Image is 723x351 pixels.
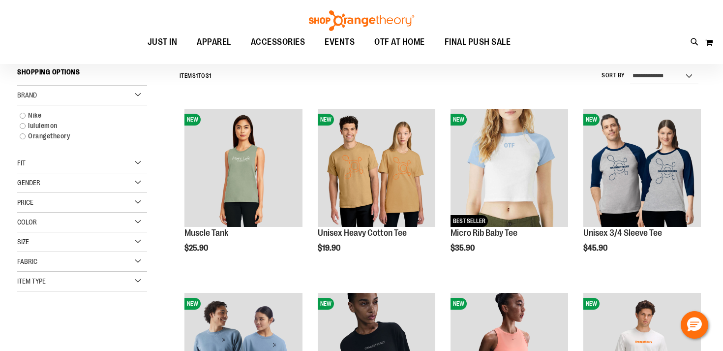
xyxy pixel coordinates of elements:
span: NEW [583,298,600,310]
span: $35.90 [451,244,476,253]
a: EVENTS [315,31,364,54]
span: NEW [451,298,467,310]
div: product [180,104,307,278]
strong: Shopping Options [17,64,147,86]
span: APPAREL [197,31,231,53]
a: Muscle TankNEW [184,109,302,228]
a: JUST IN [138,31,187,53]
span: Price [17,198,33,206]
a: ACCESSORIES [241,31,315,54]
span: JUST IN [148,31,178,53]
span: Fit [17,159,26,167]
span: Color [17,218,37,226]
span: Size [17,238,29,246]
span: BEST SELLER [451,215,488,227]
img: Shop Orangetheory [307,10,416,31]
a: Nike [15,110,139,121]
img: Unisex Heavy Cotton Tee [318,109,435,226]
div: product [313,104,440,278]
span: NEW [184,298,201,310]
span: $25.90 [184,244,210,253]
div: product [578,104,706,278]
a: APPAREL [187,31,241,54]
a: Unisex Heavy Cotton TeeNEW [318,109,435,228]
span: $45.90 [583,244,609,253]
span: Item Type [17,277,46,285]
a: FINAL PUSH SALE [435,31,521,54]
span: EVENTS [325,31,355,53]
img: Micro Rib Baby Tee [451,109,568,226]
label: Sort By [602,71,625,80]
a: lululemon [15,121,139,131]
span: NEW [318,114,334,126]
a: OTF AT HOME [364,31,435,54]
span: Brand [17,91,37,99]
span: ACCESSORIES [251,31,305,53]
span: NEW [583,114,600,126]
a: Unisex 3/4 Sleeve TeeNEW [583,109,701,228]
h2: Items to [180,68,211,84]
img: Muscle Tank [184,109,302,226]
a: Unisex 3/4 Sleeve Tee [583,228,662,238]
div: product [446,104,573,278]
span: FINAL PUSH SALE [445,31,511,53]
span: Fabric [17,257,37,265]
span: NEW [184,114,201,126]
a: Micro Rib Baby TeeNEWBEST SELLER [451,109,568,228]
a: Muscle Tank [184,228,228,238]
a: Unisex Heavy Cotton Tee [318,228,407,238]
a: Orangetheory [15,131,139,141]
img: Unisex 3/4 Sleeve Tee [583,109,701,226]
span: Gender [17,179,40,187]
span: 31 [206,72,211,79]
a: Micro Rib Baby Tee [451,228,517,238]
span: NEW [318,298,334,310]
span: NEW [451,114,467,126]
button: Hello, have a question? Let’s chat. [681,311,708,339]
span: OTF AT HOME [374,31,425,53]
span: $19.90 [318,244,342,253]
span: 1 [196,72,198,79]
